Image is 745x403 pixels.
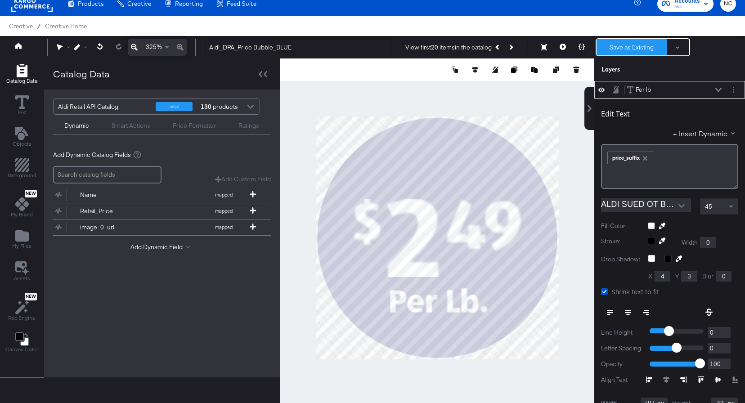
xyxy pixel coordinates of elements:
[14,275,30,282] span: Assets
[531,65,540,74] button: Paste image
[33,22,45,30] span: /
[7,227,37,253] button: Add Files
[64,121,89,130] div: Dynamic
[611,287,659,296] span: Shrink text to fit
[6,77,37,85] span: Catalog Data
[601,255,642,264] label: Drop Shadow:
[53,166,162,184] input: Search catalog fields
[492,39,504,55] button: Previous Product
[80,191,145,199] div: Name
[199,192,248,198] span: mapped
[1,62,43,87] button: Add Rectangle
[729,85,738,94] button: Layer Options
[45,22,87,30] a: Creative Home
[53,203,271,219] div: Retail_Pricemapped
[17,109,27,116] span: Text
[53,203,260,219] button: Retail_Pricemapped
[601,237,641,248] label: Stroke:
[112,121,150,130] div: Smart Actions
[601,109,630,118] div: Edit Text
[156,102,193,111] div: retail
[2,157,42,182] button: Add Rectangle
[705,202,712,210] span: 45
[405,43,492,52] div: View first 20 items in the catalog
[25,191,37,197] span: New
[531,67,538,73] svg: Paste image
[5,188,38,221] button: NewMy Brand
[8,172,36,179] span: Background
[601,65,693,74] div: Layers
[673,129,738,138] button: + Insert Dynamic
[199,99,213,114] strong: 130
[199,99,226,114] div: products
[9,22,33,30] span: Creative
[608,152,653,164] div: price_suffix
[13,140,31,148] span: Objects
[601,360,643,368] label: Opacity
[53,219,260,235] button: image_0_urlmapped
[58,99,149,114] div: Aldi Retail API Catalog
[80,223,145,232] div: image_0_url
[53,219,271,235] div: image_0_urlmapped
[9,259,36,285] button: Assets
[80,207,145,215] div: Retail_Price
[597,39,667,55] button: Save as Existing
[601,376,646,384] label: Align Text
[146,43,162,51] span: 325%
[53,67,110,81] div: Catalog Data
[199,208,248,214] span: mapped
[675,199,688,213] button: Open
[627,85,651,94] button: Per lb
[173,121,216,130] div: Price Formatter
[648,272,652,281] label: X
[10,93,34,119] button: Text
[702,272,714,281] label: Blur
[238,121,259,130] div: Ratings
[130,243,193,251] button: Add Dynamic Field
[25,294,37,300] span: New
[674,4,700,11] span: Aldi
[675,272,679,281] label: Y
[504,39,517,55] button: Next Product
[511,65,520,74] button: Copy image
[601,328,643,337] label: Line Height
[199,224,248,230] span: mapped
[7,125,37,150] button: Add Text
[5,346,38,353] span: Canvas Color
[53,187,260,203] button: Namemapped
[601,222,641,230] label: Fill Color:
[601,344,643,353] label: Letter Spacing
[53,151,131,159] span: Add Dynamic Catalog Fields
[3,291,41,324] button: NewRec Engine
[11,211,33,218] span: My Brand
[636,85,651,94] div: Per lb
[682,238,698,247] label: Width
[53,187,271,203] div: Namemapped
[215,175,271,184] button: Add Custom Field
[511,67,517,73] svg: Copy image
[12,242,31,250] span: My Files
[8,314,36,322] span: Rec Engine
